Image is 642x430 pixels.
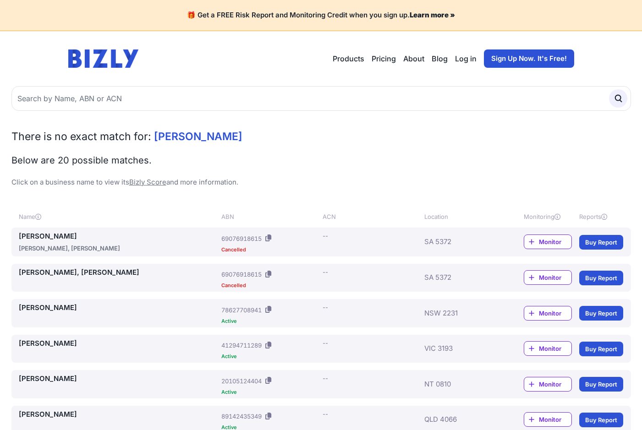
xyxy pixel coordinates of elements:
a: Monitor [524,306,572,321]
a: Monitor [524,234,572,249]
a: Buy Report [579,413,623,427]
div: NSW 2231 [424,303,497,324]
a: [PERSON_NAME] [19,338,218,349]
div: 41294711289 [221,341,262,350]
div: Cancelled [221,283,319,288]
span: Monitor [539,344,571,353]
a: [PERSON_NAME] [19,231,218,242]
a: Buy Report [579,271,623,285]
div: Name [19,212,218,221]
a: Buy Report [579,235,623,250]
span: Monitor [539,237,571,246]
a: Buy Report [579,306,623,321]
a: Log in [455,53,477,64]
div: Monitoring [524,212,572,221]
a: Monitor [524,270,572,285]
div: [PERSON_NAME], [PERSON_NAME] [19,244,218,253]
a: Buy Report [579,377,623,392]
div: 20105124404 [221,376,262,386]
div: ABN [221,212,319,221]
div: Active [221,390,319,395]
a: Sign Up Now. It's Free! [484,49,574,68]
a: [PERSON_NAME] [19,374,218,384]
h4: 🎁 Get a FREE Risk Report and Monitoring Credit when you sign up. [11,11,631,20]
div: ACN [323,212,420,221]
div: -- [323,374,328,383]
div: 69076918615 [221,270,262,279]
div: -- [323,338,328,348]
div: -- [323,231,328,240]
div: VIC 3193 [424,338,497,359]
span: Monitor [539,309,571,318]
a: Learn more » [410,11,455,19]
div: 89142435349 [221,412,262,421]
span: [PERSON_NAME] [154,130,242,143]
a: [PERSON_NAME] [19,303,218,313]
span: Monitor [539,380,571,389]
p: Click on a business name to view its and more information. [11,177,631,188]
input: Search by Name, ABN or ACN [11,86,631,111]
a: Buy Report [579,342,623,356]
span: There is no exact match for: [11,130,151,143]
div: Location [424,212,497,221]
span: Monitor [539,415,571,424]
a: Monitor [524,377,572,392]
div: Active [221,319,319,324]
div: -- [323,409,328,419]
div: SA 5372 [424,267,497,288]
a: About [403,53,424,64]
div: -- [323,303,328,312]
div: -- [323,267,328,277]
a: [PERSON_NAME] [19,409,218,420]
a: Blog [432,53,448,64]
div: Reports [579,212,623,221]
a: Bizly Score [129,178,166,186]
div: Active [221,354,319,359]
div: Active [221,425,319,430]
a: Monitor [524,412,572,427]
div: 69076918615 [221,234,262,243]
a: [PERSON_NAME], [PERSON_NAME] [19,267,218,278]
button: Products [333,53,364,64]
a: Monitor [524,341,572,356]
div: Cancelled [221,247,319,252]
span: Monitor [539,273,571,282]
div: 78627708941 [221,305,262,315]
a: Pricing [372,53,396,64]
span: Below are 20 possible matches. [11,155,152,166]
div: NT 0810 [424,374,497,395]
div: SA 5372 [424,231,497,253]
